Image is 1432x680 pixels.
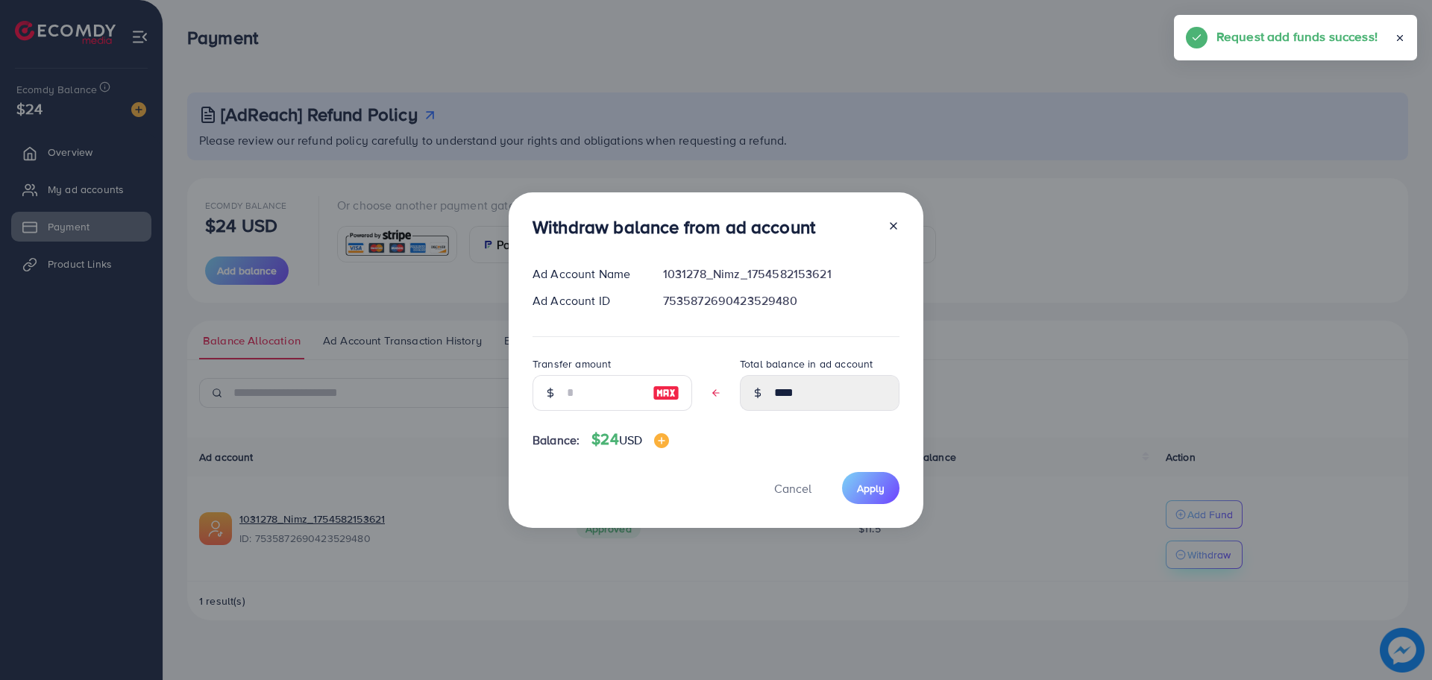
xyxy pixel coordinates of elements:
div: 1031278_Nimz_1754582153621 [651,265,911,283]
img: image [654,433,669,448]
h3: Withdraw balance from ad account [533,216,815,238]
h4: $24 [591,430,669,449]
img: image [653,384,679,402]
div: 7535872690423529480 [651,292,911,309]
span: USD [619,432,642,448]
div: Ad Account Name [521,265,651,283]
span: Balance: [533,432,580,449]
div: Ad Account ID [521,292,651,309]
label: Transfer amount [533,356,611,371]
label: Total balance in ad account [740,356,873,371]
button: Cancel [756,472,830,504]
span: Cancel [774,480,811,497]
h5: Request add funds success! [1216,27,1378,46]
button: Apply [842,472,899,504]
span: Apply [857,481,885,496]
